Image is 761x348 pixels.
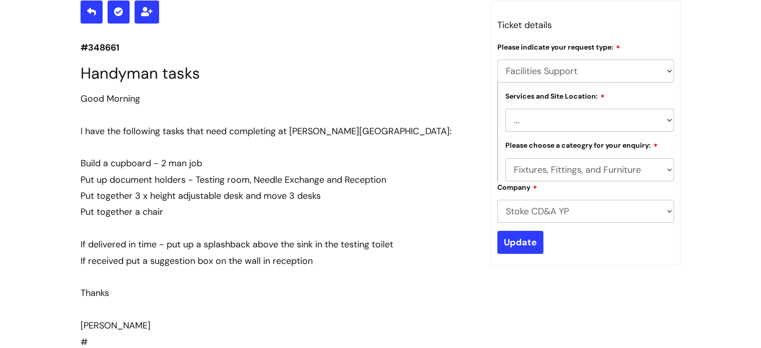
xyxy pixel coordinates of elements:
[81,285,476,301] div: Thanks
[505,91,605,101] label: Services and Site Location:
[81,188,476,204] div: Put together 3 x height adjustable desk and move 3 desks
[497,17,674,33] h3: Ticket details
[505,140,658,150] label: Please choose a cateogry for your enquiry:
[497,182,537,192] label: Company
[81,253,476,269] div: If received put a suggestion box on the wall in reception
[81,155,476,171] div: Build a cupboard - 2 man job
[81,40,476,56] p: #348661
[81,172,476,188] div: Put up document holders - Testing room, Needle Exchange and Reception
[81,64,476,83] h1: Handyman tasks
[81,204,476,220] div: Put together a chair
[81,123,476,139] div: I have the following tasks that need completing at [PERSON_NAME][GEOGRAPHIC_DATA]:
[497,42,620,52] label: Please indicate your request type:
[81,236,476,252] div: If delivered in time - put up a splashback above the sink in the testing toilet
[81,91,476,107] div: Good Morning
[497,231,543,254] input: Update
[81,317,476,333] div: [PERSON_NAME]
